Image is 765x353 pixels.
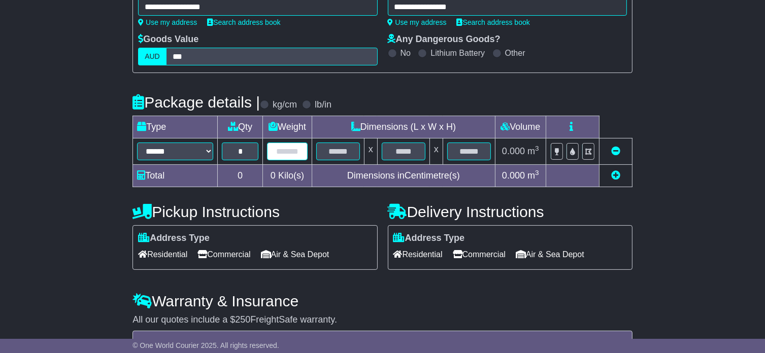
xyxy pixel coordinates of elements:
[235,314,250,325] span: 250
[138,48,167,65] label: AUD
[133,116,218,138] td: Type
[364,138,377,165] td: x
[312,116,495,138] td: Dimensions (L x W x H)
[453,246,506,262] span: Commercial
[197,246,250,262] span: Commercial
[261,246,329,262] span: Air & Sea Depot
[527,146,539,156] span: m
[393,246,443,262] span: Residential
[273,99,297,111] label: kg/cm
[138,233,210,244] label: Address Type
[535,145,539,152] sup: 3
[502,170,525,181] span: 0.000
[393,233,465,244] label: Address Type
[429,138,443,165] td: x
[457,18,530,26] a: Search address book
[207,18,280,26] a: Search address book
[388,34,501,45] label: Any Dangerous Goods?
[132,293,633,309] h4: Warranty & Insurance
[527,170,539,181] span: m
[535,169,539,176] sup: 3
[430,48,485,58] label: Lithium Battery
[495,116,546,138] td: Volume
[138,34,198,45] label: Goods Value
[611,170,620,181] a: Add new item
[218,116,263,138] td: Qty
[388,203,633,220] h4: Delivery Instructions
[262,165,312,187] td: Kilo(s)
[271,170,276,181] span: 0
[132,203,377,220] h4: Pickup Instructions
[133,165,218,187] td: Total
[138,18,197,26] a: Use my address
[312,165,495,187] td: Dimensions in Centimetre(s)
[132,94,260,111] h4: Package details |
[505,48,525,58] label: Other
[502,146,525,156] span: 0.000
[218,165,263,187] td: 0
[138,246,187,262] span: Residential
[315,99,331,111] label: lb/in
[388,18,447,26] a: Use my address
[132,314,633,326] div: All our quotes include a $ FreightSafe warranty.
[262,116,312,138] td: Weight
[132,341,279,349] span: © One World Courier 2025. All rights reserved.
[401,48,411,58] label: No
[516,246,584,262] span: Air & Sea Depot
[611,146,620,156] a: Remove this item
